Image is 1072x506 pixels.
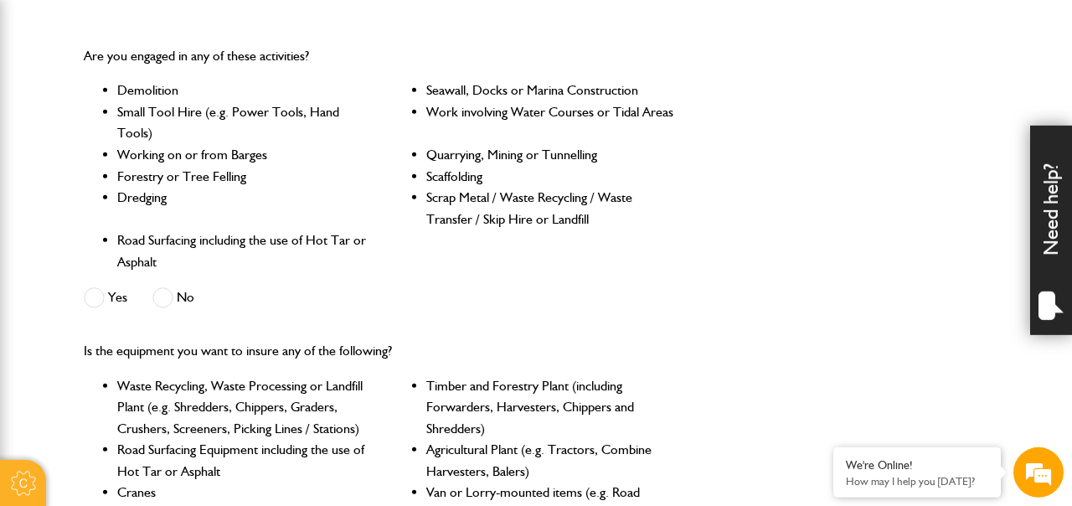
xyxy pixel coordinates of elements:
[117,80,370,101] li: Demolition
[426,101,679,144] li: Work involving Water Courses or Tidal Areas
[846,475,988,488] p: How may I help you today?
[117,375,370,440] li: Waste Recycling, Waste Processing or Landfill Plant (e.g. Shredders, Chippers, Graders, Crushers,...
[117,101,370,144] li: Small Tool Hire (e.g. Power Tools, Hand Tools)
[426,439,679,482] li: Agricultural Plant (e.g. Tractors, Combine Harvesters, Balers)
[426,166,679,188] li: Scaffolding
[117,230,370,272] li: Road Surfacing including the use of Hot Tar or Asphalt
[426,144,679,166] li: Quarrying, Mining or Tunnelling
[426,187,679,230] li: Scrap Metal / Waste Recycling / Waste Transfer / Skip Hire or Landfill
[117,439,370,482] li: Road Surfacing Equipment including the use of Hot Tar or Asphalt
[84,45,678,67] p: Are you engaged in any of these activities?
[846,458,988,472] div: We're Online!
[117,166,370,188] li: Forestry or Tree Felling
[84,287,127,308] label: Yes
[117,187,370,230] li: Dredging
[84,340,678,362] p: Is the equipment you want to insure any of the following?
[152,287,194,308] label: No
[117,144,370,166] li: Working on or from Barges
[1030,126,1072,335] div: Need help?
[426,80,679,101] li: Seawall, Docks or Marina Construction
[426,375,679,440] li: Timber and Forestry Plant (including Forwarders, Harvesters, Chippers and Shredders)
